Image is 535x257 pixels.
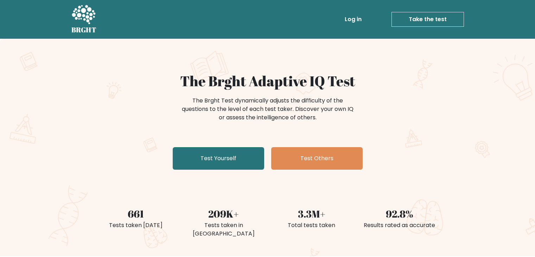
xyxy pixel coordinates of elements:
a: Log in [342,12,364,26]
div: Tests taken [DATE] [96,221,176,230]
div: 209K+ [184,206,263,221]
div: 661 [96,206,176,221]
div: 3.3M+ [272,206,351,221]
div: The Brght Test dynamically adjusts the difficulty of the questions to the level of each test take... [180,96,356,122]
div: Tests taken in [GEOGRAPHIC_DATA] [184,221,263,238]
h5: BRGHT [71,26,97,34]
a: BRGHT [71,3,97,36]
div: 92.8% [360,206,439,221]
a: Test Yourself [173,147,264,170]
a: Take the test [391,12,464,27]
div: Total tests taken [272,221,351,230]
a: Test Others [271,147,363,170]
h1: The Brght Adaptive IQ Test [96,73,439,89]
div: Results rated as accurate [360,221,439,230]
